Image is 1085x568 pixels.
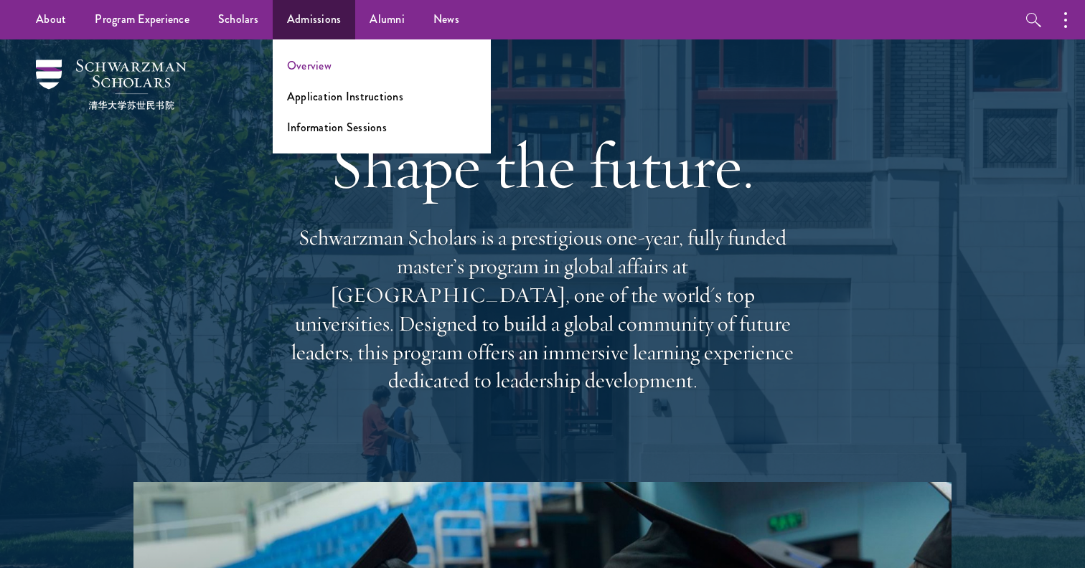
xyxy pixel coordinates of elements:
[284,224,801,395] p: Schwarzman Scholars is a prestigious one-year, fully funded master’s program in global affairs at...
[287,119,387,136] a: Information Sessions
[284,126,801,206] h1: Shape the future.
[36,60,187,110] img: Schwarzman Scholars
[287,88,403,105] a: Application Instructions
[287,57,332,74] a: Overview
